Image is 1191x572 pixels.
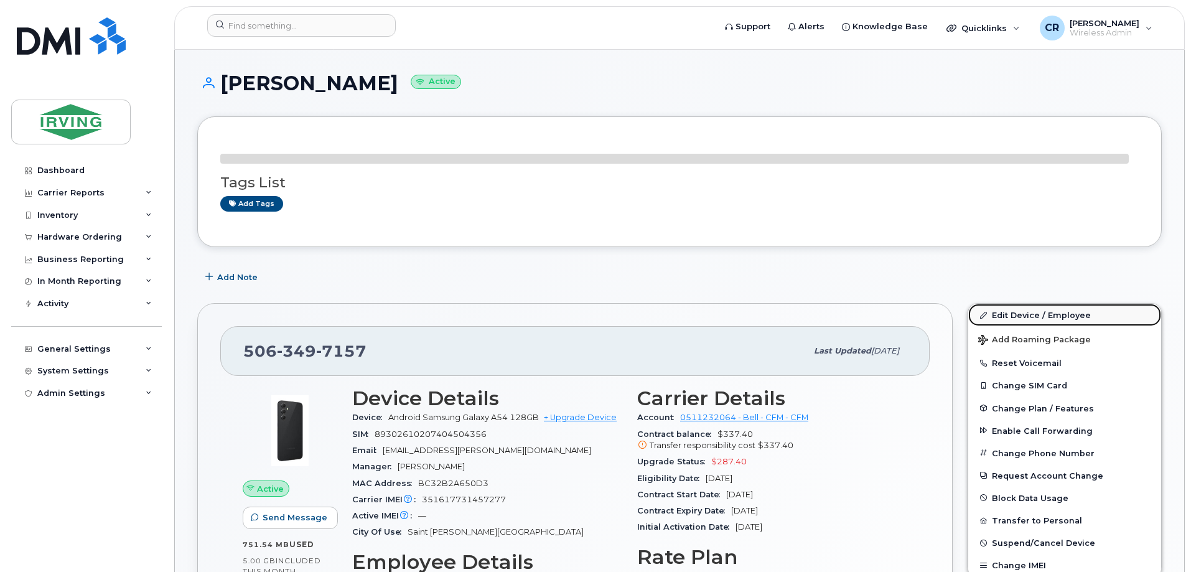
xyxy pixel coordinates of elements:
[418,511,426,520] span: —
[637,546,907,568] h3: Rate Plan
[411,75,461,89] small: Active
[383,446,591,455] span: [EMAIL_ADDRESS][PERSON_NAME][DOMAIN_NAME]
[422,495,506,504] span: 351617731457277
[352,462,398,471] span: Manager
[637,413,680,422] span: Account
[257,483,284,495] span: Active
[968,352,1161,374] button: Reset Voicemail
[637,457,711,466] span: Upgrade Status
[398,462,465,471] span: [PERSON_NAME]
[968,397,1161,420] button: Change Plan / Features
[637,490,726,499] span: Contract Start Date
[680,413,808,422] a: 0511232064 - Bell - CFM - CFM
[243,556,276,565] span: 5.00 GB
[253,393,327,468] img: image20231002-3703462-17nx3v8.jpeg
[197,266,268,288] button: Add Note
[992,426,1093,435] span: Enable Call Forwarding
[992,403,1094,413] span: Change Plan / Features
[316,342,367,360] span: 7157
[968,374,1161,396] button: Change SIM Card
[220,175,1139,190] h3: Tags List
[968,420,1161,442] button: Enable Call Forwarding
[375,429,487,439] span: 89302610207404504356
[352,446,383,455] span: Email
[637,522,736,532] span: Initial Activation Date
[352,387,622,410] h3: Device Details
[408,527,584,537] span: Saint [PERSON_NAME][GEOGRAPHIC_DATA]
[814,346,871,355] span: Last updated
[731,506,758,515] span: [DATE]
[352,479,418,488] span: MAC Address
[968,464,1161,487] button: Request Account Change
[968,532,1161,554] button: Suspend/Cancel Device
[726,490,753,499] span: [DATE]
[277,342,316,360] span: 349
[711,457,747,466] span: $287.40
[352,413,388,422] span: Device
[978,335,1091,347] span: Add Roaming Package
[637,506,731,515] span: Contract Expiry Date
[968,326,1161,352] button: Add Roaming Package
[637,474,706,483] span: Eligibility Date
[352,495,422,504] span: Carrier IMEI
[758,441,793,450] span: $337.40
[968,442,1161,464] button: Change Phone Number
[992,538,1095,548] span: Suspend/Cancel Device
[637,429,907,452] span: $337.40
[637,429,717,439] span: Contract balance
[544,413,617,422] a: + Upgrade Device
[197,72,1162,94] h1: [PERSON_NAME]
[637,387,907,410] h3: Carrier Details
[968,304,1161,326] a: Edit Device / Employee
[388,413,539,422] span: Android Samsung Galaxy A54 128GB
[217,271,258,283] span: Add Note
[418,479,488,488] span: BC32B2A650D3
[289,540,314,549] span: used
[352,527,408,537] span: City Of Use
[650,441,755,450] span: Transfer responsibility cost
[968,487,1161,509] button: Block Data Usage
[243,540,289,549] span: 751.54 MB
[871,346,899,355] span: [DATE]
[220,196,283,212] a: Add tags
[243,507,338,529] button: Send Message
[352,429,375,439] span: SIM
[243,342,367,360] span: 506
[263,512,327,523] span: Send Message
[968,509,1161,532] button: Transfer to Personal
[352,511,418,520] span: Active IMEI
[706,474,732,483] span: [DATE]
[736,522,762,532] span: [DATE]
